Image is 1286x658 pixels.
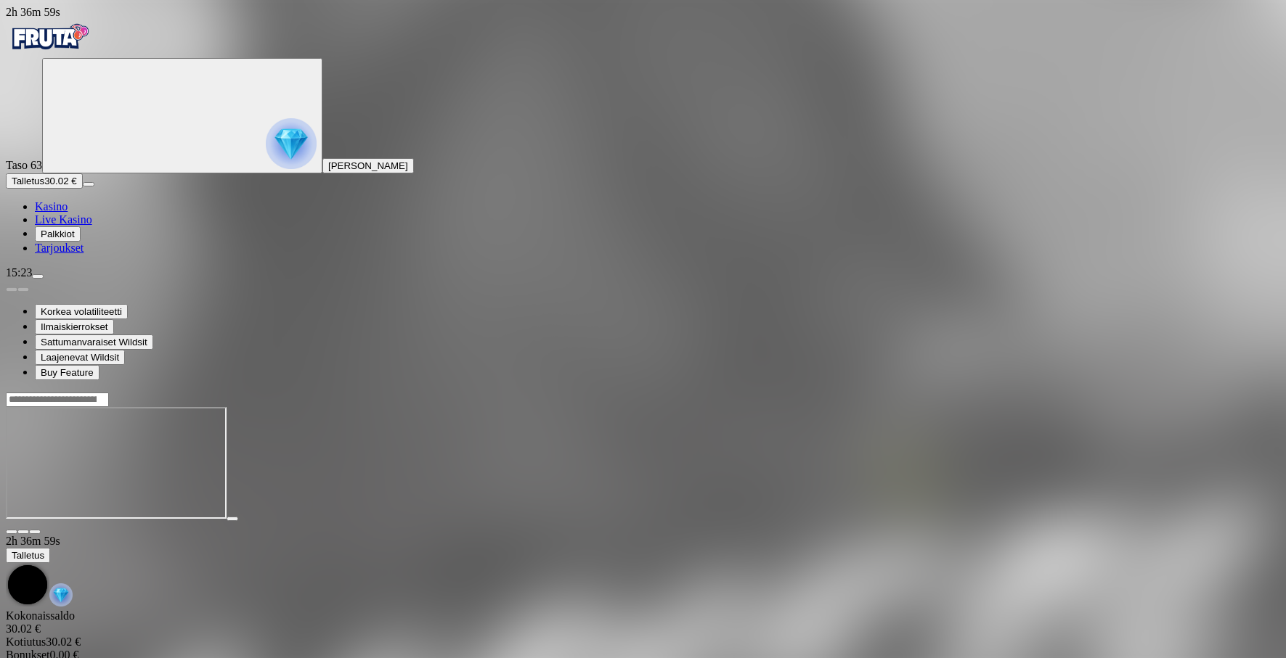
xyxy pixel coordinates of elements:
nav: Primary [6,19,1280,255]
a: diamond iconKasino [35,200,68,213]
span: Ilmaiskierrokset [41,321,108,332]
span: Laajenevat Wildsit [41,352,119,363]
button: Sattumanvaraiset Wildsit [35,334,153,350]
span: 15:23 [6,266,32,279]
button: play icon [227,517,238,521]
span: Buy Feature [41,367,94,378]
img: Fruta [6,19,93,55]
span: Kotiutus [6,636,46,648]
span: Korkea volatiliteetti [41,306,122,317]
button: Talletus [6,548,50,563]
span: Talletus [12,176,44,186]
span: [PERSON_NAME] [328,160,408,171]
button: chevron-down icon [17,530,29,534]
button: Buy Feature [35,365,99,380]
span: Talletus [12,550,44,561]
button: reward progress [42,58,322,173]
button: fullscreen icon [29,530,41,534]
span: Taso 63 [6,159,42,171]
button: next slide [17,287,29,292]
a: poker-chip iconLive Kasino [35,213,92,226]
a: gift-inverted iconTarjoukset [35,242,84,254]
div: 30.02 € [6,622,1280,636]
span: Tarjoukset [35,242,84,254]
button: reward iconPalkkiot [35,226,81,242]
div: Kokonaissaldo [6,609,1280,636]
button: Ilmaiskierrokset [35,319,114,334]
button: [PERSON_NAME] [322,158,414,173]
button: prev slide [6,287,17,292]
img: reward progress [266,118,317,169]
span: Kasino [35,200,68,213]
input: Search [6,392,109,407]
button: Korkea volatiliteetti [35,304,128,319]
button: menu [32,274,44,279]
span: Palkkiot [41,229,75,239]
span: Sattumanvaraiset Wildsit [41,337,147,347]
span: user session time [6,535,60,547]
iframe: Slayers Inc [6,407,227,519]
div: 30.02 € [6,636,1280,649]
div: Game menu [6,535,1280,609]
span: user session time [6,6,60,18]
span: 30.02 € [44,176,76,186]
button: close icon [6,530,17,534]
span: Live Kasino [35,213,92,226]
img: reward-icon [49,583,73,606]
button: menu [83,182,94,186]
a: Fruta [6,45,93,57]
button: Talletusplus icon30.02 € [6,173,83,189]
button: Laajenevat Wildsit [35,350,125,365]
